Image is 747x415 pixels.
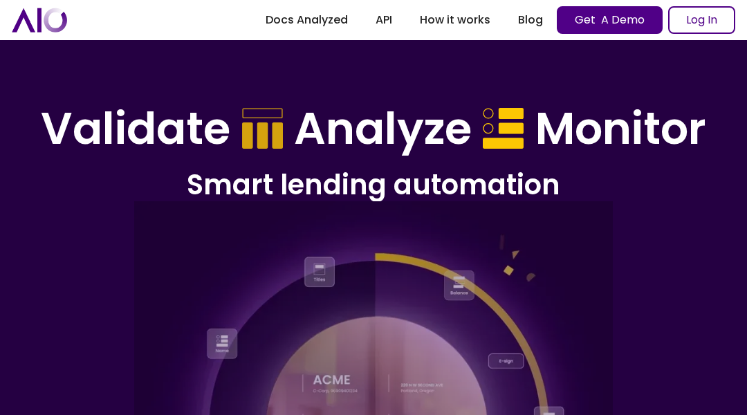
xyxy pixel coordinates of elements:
a: API [362,8,406,33]
h1: Analyze [294,102,472,156]
h1: Validate [41,102,230,156]
a: Get A Demo [557,6,663,34]
a: Log In [668,6,735,34]
a: Docs Analyzed [252,8,362,33]
a: home [12,8,67,32]
a: How it works [406,8,504,33]
a: Blog [504,8,557,33]
h1: Monitor [535,102,706,156]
